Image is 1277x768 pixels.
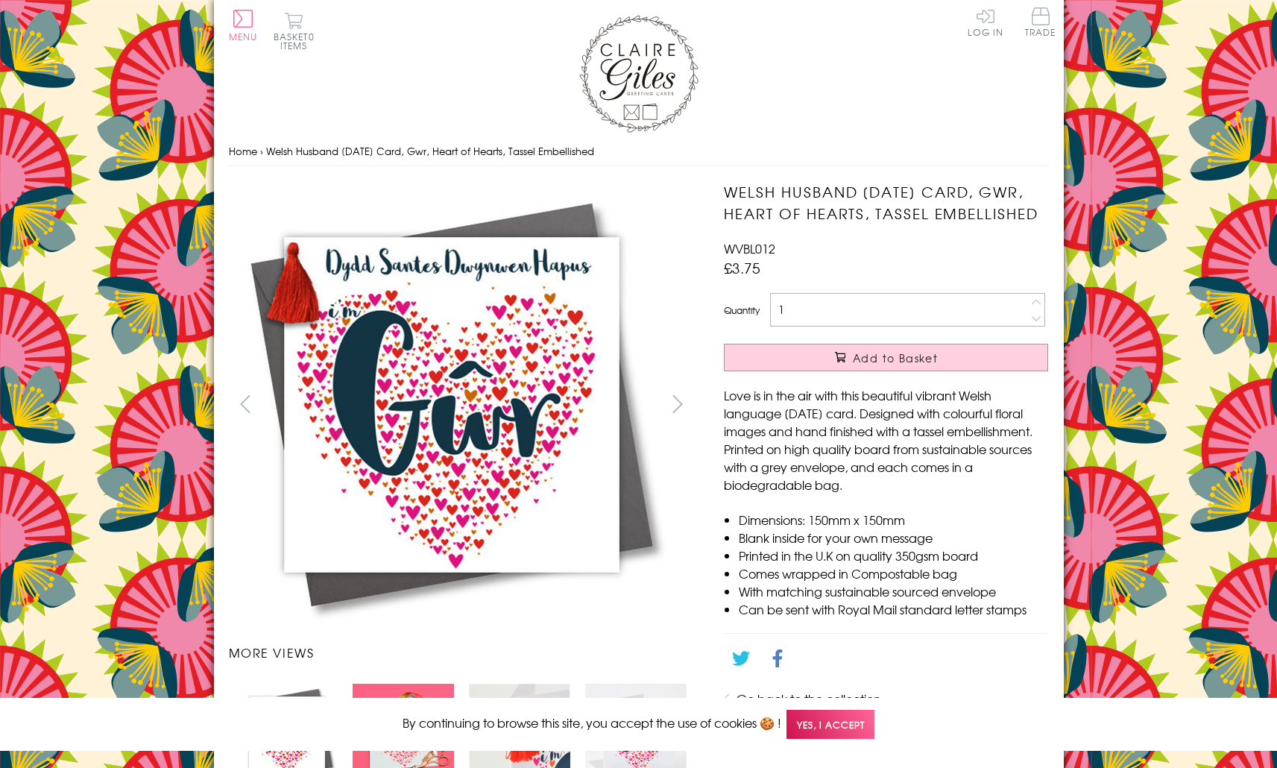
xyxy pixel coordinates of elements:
[266,144,594,158] span: Welsh Husband [DATE] Card, Gwr, Heart of Hearts, Tassel Embellished
[229,10,258,41] button: Menu
[229,136,1049,167] nav: breadcrumbs
[229,387,262,421] button: prev
[229,144,257,158] a: Home
[739,582,1048,600] li: With matching sustainable sourced envelope
[968,7,1003,37] a: Log In
[724,257,760,278] span: £3.75
[229,30,258,43] span: Menu
[579,15,699,133] img: Claire Giles Greetings Cards
[853,350,938,365] span: Add to Basket
[724,386,1048,494] p: Love is in the air with this beautiful vibrant Welsh language [DATE] card. Designed with colourfu...
[739,547,1048,564] li: Printed in the U.K on quality 350gsm board
[786,710,874,739] span: Yes, I accept
[739,564,1048,582] li: Comes wrapped in Compostable bag
[229,643,695,661] h3: More views
[739,600,1048,618] li: Can be sent with Royal Mail standard letter stamps
[1025,7,1056,37] span: Trade
[724,303,760,317] label: Quantity
[724,344,1048,371] button: Add to Basket
[228,181,675,629] img: Welsh Husband Valentine's Day Card, Gwr, Heart of Hearts, Tassel Embellished
[660,387,694,421] button: next
[739,511,1048,529] li: Dimensions: 150mm x 150mm
[260,144,263,158] span: ›
[724,181,1048,224] h1: Welsh Husband [DATE] Card, Gwr, Heart of Hearts, Tassel Embellished
[274,12,315,50] button: Basket0 items
[280,30,315,52] span: 0 items
[1025,7,1056,40] a: Trade
[739,529,1048,547] li: Blank inside for your own message
[724,239,775,257] span: WVBL012
[694,181,1141,629] img: Welsh Husband Valentine's Day Card, Gwr, Heart of Hearts, Tassel Embellished
[737,690,881,708] a: Go back to the collection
